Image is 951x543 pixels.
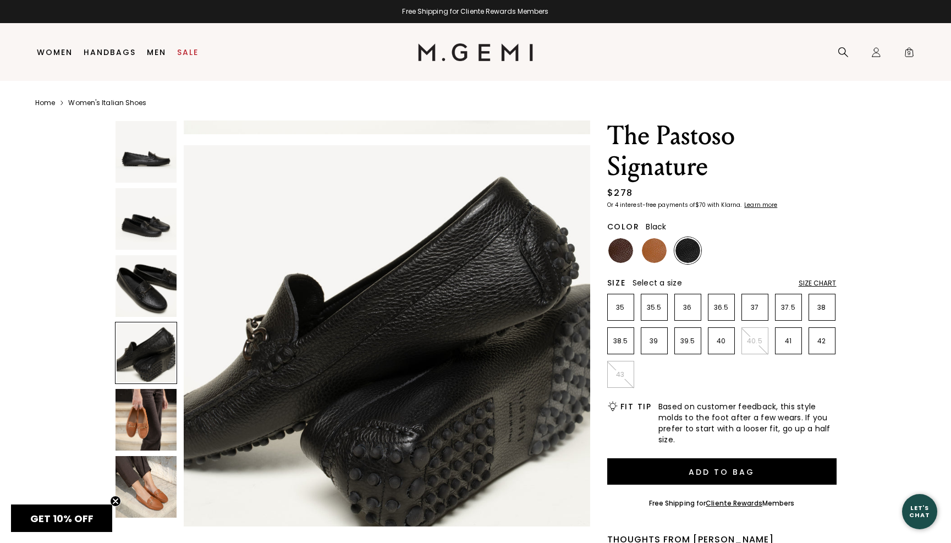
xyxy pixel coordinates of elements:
[809,303,835,312] p: 38
[742,303,768,312] p: 37
[608,337,634,345] p: 38.5
[658,401,837,445] span: Based on customer feedback, this style molds to the foot after a few wears. If you prefer to star...
[116,188,177,250] img: The Pastoso Signature
[110,496,121,507] button: Close teaser
[809,337,835,345] p: 42
[418,43,533,61] img: M.Gemi
[116,255,177,317] img: The Pastoso Signature
[706,498,762,508] a: Cliente Rewards
[695,201,706,209] klarna-placement-style-amount: $70
[708,337,734,345] p: 40
[799,279,837,288] div: Size Chart
[607,278,626,287] h2: Size
[11,504,112,532] div: GET 10% OFFClose teaser
[607,201,695,209] klarna-placement-style-body: Or 4 interest-free payments of
[675,238,700,263] img: Black
[707,201,743,209] klarna-placement-style-body: with Klarna
[607,222,640,231] h2: Color
[776,337,801,345] p: 41
[608,238,633,263] img: Chocolate
[607,120,837,182] h1: The Pastoso Signature
[607,187,633,200] div: $278
[744,201,777,209] klarna-placement-style-cta: Learn more
[116,389,177,451] img: The Pastoso Signature
[708,303,734,312] p: 36.5
[30,512,94,525] span: GET 10% OFF
[743,202,777,209] a: Learn more
[37,48,73,57] a: Women
[675,337,701,345] p: 39.5
[608,303,634,312] p: 35
[147,48,166,57] a: Men
[633,277,682,288] span: Select a size
[646,221,666,232] span: Black
[608,370,634,379] p: 43
[177,48,199,57] a: Sale
[649,499,795,508] div: Free Shipping for Members
[904,49,915,60] span: 9
[642,238,667,263] img: Tan
[902,504,937,518] div: Let's Chat
[116,121,177,183] img: The Pastoso Signature
[84,48,136,57] a: Handbags
[742,337,768,345] p: 40.5
[641,303,667,312] p: 35.5
[68,98,146,107] a: Women's Italian Shoes
[675,303,701,312] p: 36
[776,303,801,312] p: 37.5
[620,402,652,411] h2: Fit Tip
[35,98,55,107] a: Home
[116,456,177,518] img: The Pastoso Signature
[641,337,667,345] p: 39
[607,458,837,485] button: Add to Bag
